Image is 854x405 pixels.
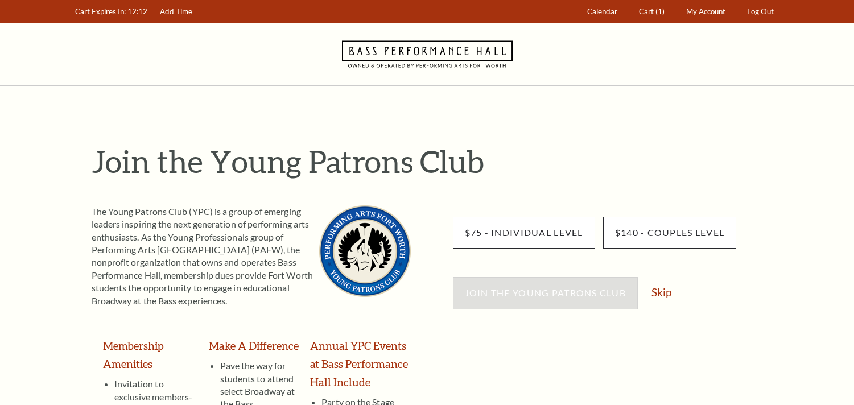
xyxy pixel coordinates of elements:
a: Cart (1) [633,1,670,23]
a: My Account [680,1,731,23]
a: Skip [651,287,671,297]
input: $75 - Individual Level [453,217,595,249]
span: My Account [686,7,725,16]
p: The Young Patrons Club (YPC) is a group of emerging leaders inspiring the next generation of perf... [92,205,411,307]
span: Cart Expires In: [75,7,126,16]
a: Calendar [581,1,622,23]
span: (1) [655,7,665,16]
a: Add Time [154,1,197,23]
h3: Make A Difference [209,337,299,355]
span: Cart [639,7,654,16]
input: $140 - Couples Level [603,217,737,249]
button: Join the Young Patrons Club [453,277,638,309]
h3: Annual YPC Events at Bass Performance Hall Include [310,337,410,391]
a: Log Out [741,1,779,23]
span: Join the Young Patrons Club [465,287,626,298]
h3: Membership Amenities [103,337,197,373]
span: Calendar [587,7,617,16]
span: 12:12 [127,7,147,16]
h1: Join the Young Patrons Club [92,143,780,180]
